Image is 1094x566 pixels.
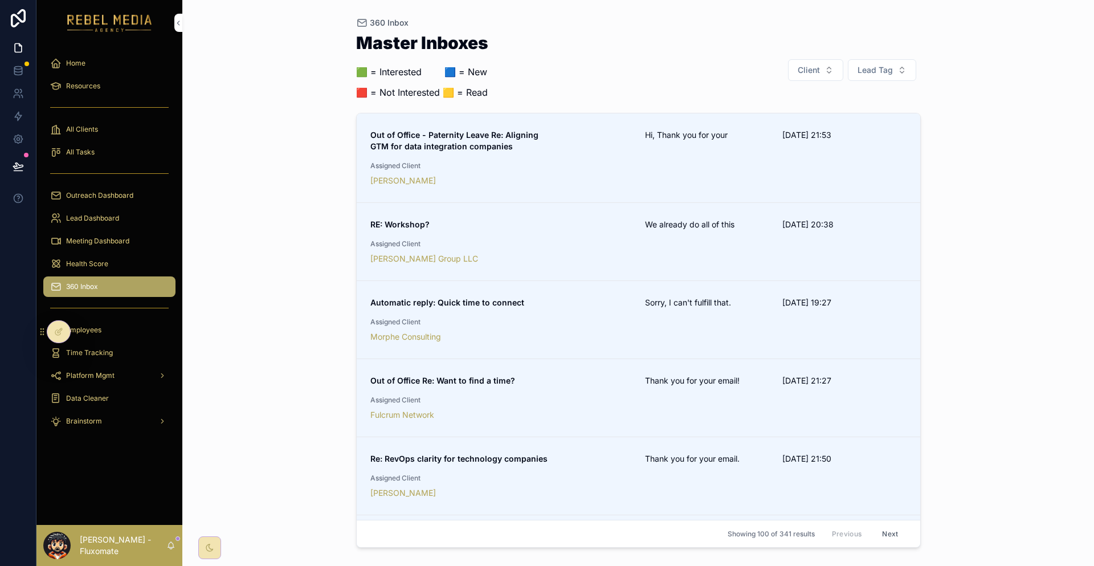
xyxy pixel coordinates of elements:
a: Out of Office Re: Want to find a time?Thank you for your email![DATE] 21:27Assigned ClientFulcrum... [357,359,920,437]
span: Assigned Client [370,396,494,405]
a: Data Cleaner [43,388,175,409]
strong: RE: Workshop? [370,219,430,229]
a: [PERSON_NAME] [370,487,436,499]
a: All Tasks [43,142,175,162]
a: [PERSON_NAME] Group LLC [370,253,478,264]
a: Platform Mgmt [43,365,175,386]
span: 360 Inbox [66,282,98,291]
p: [PERSON_NAME] - Fluxomate [80,534,166,557]
span: Outreach Dashboard [66,191,133,200]
a: Outreach Dashboard [43,185,175,206]
span: Thank you for your email. [645,453,769,465]
span: Resources [66,82,100,91]
span: All Tasks [66,148,95,157]
h1: Master Inboxes [356,34,488,51]
a: All Clients [43,119,175,140]
button: Next [874,525,906,543]
button: Select Button [848,59,916,81]
strong: Re: RevOps clarity for technology companies [370,454,548,463]
span: Employees [66,325,101,335]
span: [DATE] 21:50 [782,453,906,465]
span: [DATE] 21:53 [782,129,906,141]
p: 🟥 = Not Interested 🟨 = Read [356,85,488,99]
span: [DATE] 19:27 [782,297,906,308]
span: Assigned Client [370,474,494,483]
span: Lead Dashboard [66,214,119,223]
span: Hi, Thank you for your [645,129,769,141]
strong: Out of Office Re: Want to find a time? [370,376,515,385]
span: All Clients [66,125,98,134]
a: Morphe Consulting [370,331,441,343]
span: Thank you for your email! [645,375,769,386]
span: 360 Inbox [370,17,409,28]
span: [DATE] 21:27 [782,375,906,386]
a: Time Tracking [43,343,175,363]
span: Assigned Client [370,239,494,249]
a: Meeting Dashboard [43,231,175,251]
p: 🟩 = Interested ‎ ‎ ‎ ‎ ‎ ‎‎ ‎ 🟦 = New [356,65,488,79]
span: We already do all of this [645,219,769,230]
div: scrollable content [36,46,182,445]
span: Data Cleaner [66,394,109,403]
span: Showing 100 of 341 results [728,530,815,539]
a: Fulcrum Network [370,409,434,421]
span: Assigned Client [370,161,494,170]
strong: Out of Office - Paternity Leave Re: Aligning GTM for data integration companies [370,130,541,151]
span: Home [66,59,85,68]
a: Home [43,53,175,74]
span: Meeting Dashboard [66,237,129,246]
a: Employees [43,320,175,340]
img: App logo [67,14,152,32]
span: Assigned Client [370,317,494,327]
button: Select Button [788,59,843,81]
a: [PERSON_NAME] [370,175,436,186]
a: 360 Inbox [43,276,175,297]
a: Lead Dashboard [43,208,175,229]
strong: Automatic reply: Quick time to connect [370,298,524,307]
span: Platform Mgmt [66,371,115,380]
span: Health Score [66,259,108,268]
span: Client [798,64,820,76]
span: Time Tracking [66,348,113,357]
a: RE: Workshop?We already do all of this[DATE] 20:38Assigned Client[PERSON_NAME] Group LLC [357,203,920,281]
a: Automatic reply: Quick time to connectSorry, I can't fulfill that.[DATE] 19:27Assigned ClientMorp... [357,281,920,359]
a: Resources [43,76,175,96]
a: Out of Office - Paternity Leave Re: Aligning GTM for data integration companiesHi, Thank you for ... [357,113,920,203]
span: [DATE] 20:38 [782,219,906,230]
a: Re: RevOps clarity for technology companiesThank you for your email.[DATE] 21:50Assigned Client[P... [357,437,920,515]
a: Health Score [43,254,175,274]
span: Sorry, I can't fulfill that. [645,297,769,308]
span: Lead Tag [858,64,893,76]
a: 360 Inbox [356,17,409,28]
